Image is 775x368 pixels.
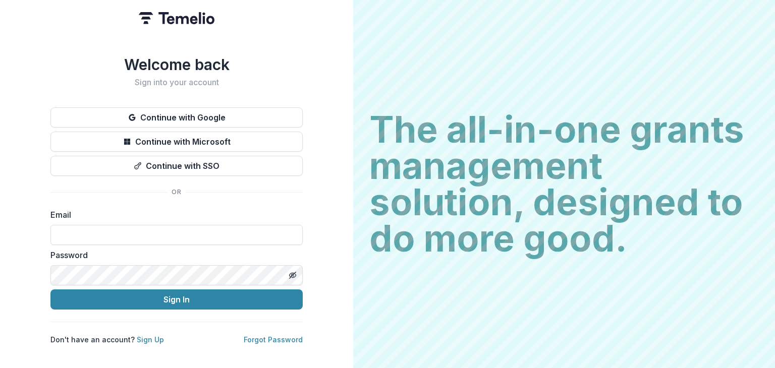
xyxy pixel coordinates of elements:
a: Sign Up [137,335,164,344]
button: Toggle password visibility [285,267,301,283]
img: Temelio [139,12,214,24]
p: Don't have an account? [50,334,164,345]
button: Continue with Google [50,107,303,128]
label: Email [50,209,297,221]
h2: Sign into your account [50,78,303,87]
a: Forgot Password [244,335,303,344]
button: Continue with SSO [50,156,303,176]
button: Sign In [50,289,303,310]
label: Password [50,249,297,261]
h1: Welcome back [50,55,303,74]
button: Continue with Microsoft [50,132,303,152]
